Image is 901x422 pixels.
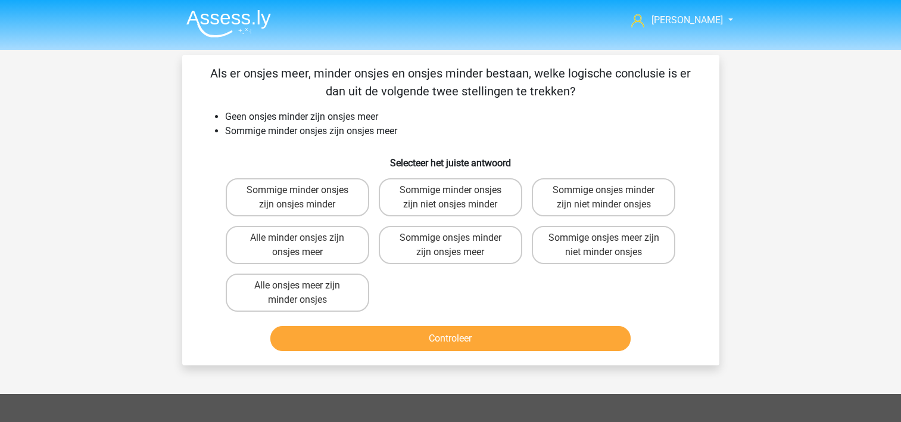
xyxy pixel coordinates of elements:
[201,148,700,169] h6: Selecteer het juiste antwoord
[379,226,522,264] label: Sommige onsjes minder zijn onsjes meer
[201,64,700,100] p: Als er onsjes meer, minder onsjes en onsjes minder bestaan, welke logische conclusie is er dan ui...
[186,10,271,38] img: Assessly
[225,124,700,138] li: Sommige minder onsjes zijn onsjes meer
[270,326,631,351] button: Controleer
[225,110,700,124] li: Geen onsjes minder zijn onsjes meer
[226,226,369,264] label: Alle minder onsjes zijn onsjes meer
[379,178,522,216] label: Sommige minder onsjes zijn niet onsjes minder
[532,178,675,216] label: Sommige onsjes minder zijn niet minder onsjes
[651,14,723,26] span: [PERSON_NAME]
[532,226,675,264] label: Sommige onsjes meer zijn niet minder onsjes
[226,178,369,216] label: Sommige minder onsjes zijn onsjes minder
[626,13,724,27] a: [PERSON_NAME]
[226,274,369,312] label: Alle onsjes meer zijn minder onsjes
